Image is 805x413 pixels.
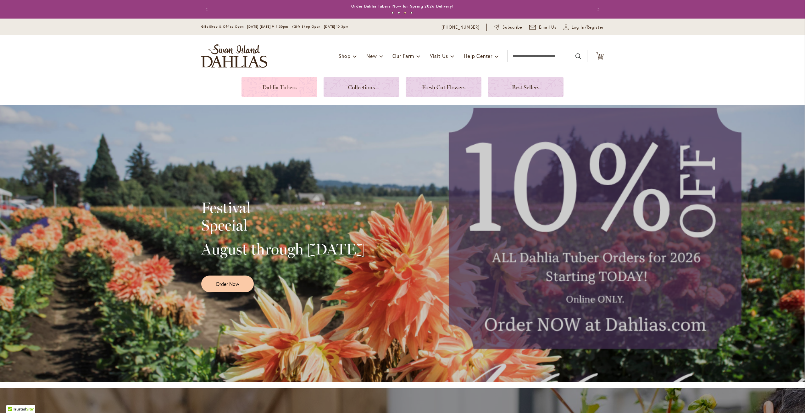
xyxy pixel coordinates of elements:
[572,24,604,31] span: Log In/Register
[591,3,604,16] button: Next
[464,53,492,59] span: Help Center
[404,12,406,14] button: 3 of 4
[338,53,351,59] span: Shop
[563,24,604,31] a: Log In/Register
[366,53,377,59] span: New
[201,199,364,234] h2: Festival Special
[391,12,394,14] button: 1 of 4
[410,12,413,14] button: 4 of 4
[494,24,522,31] a: Subscribe
[294,25,348,29] span: Gift Shop Open - [DATE] 10-3pm
[441,24,480,31] a: [PHONE_NUMBER]
[392,53,414,59] span: Our Farm
[201,44,267,68] a: store logo
[351,4,454,8] a: Order Dahlia Tubers Now for Spring 2026 Delivery!
[216,280,239,287] span: Order Now
[502,24,522,31] span: Subscribe
[539,24,557,31] span: Email Us
[201,25,294,29] span: Gift Shop & Office Open - [DATE]-[DATE] 9-4:30pm /
[529,24,557,31] a: Email Us
[201,276,254,292] a: Order Now
[398,12,400,14] button: 2 of 4
[201,240,364,258] h2: August through [DATE]
[201,3,214,16] button: Previous
[430,53,448,59] span: Visit Us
